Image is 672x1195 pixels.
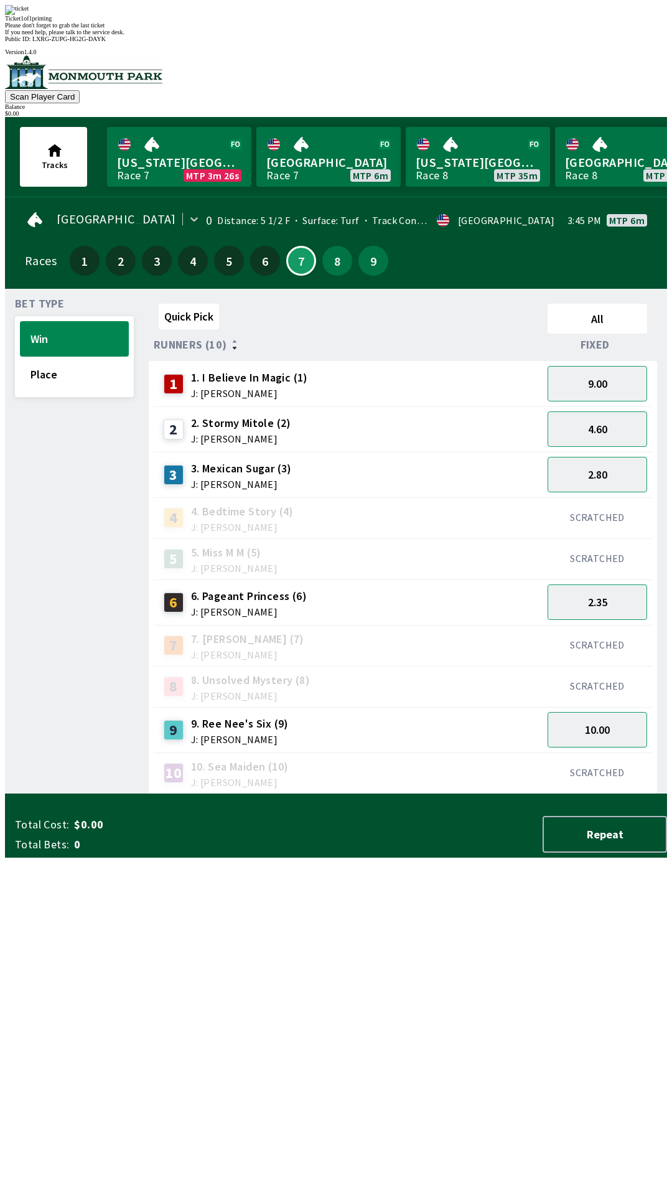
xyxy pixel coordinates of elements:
div: SCRATCHED [548,766,647,779]
button: 6 [250,246,280,276]
button: 4 [178,246,208,276]
button: Tracks [20,127,87,187]
button: All [548,304,647,334]
span: 0 [74,837,270,852]
img: ticket [5,5,29,15]
span: Bet Type [15,299,64,309]
div: Balance [5,103,667,110]
div: 5 [164,549,184,569]
span: J: [PERSON_NAME] [191,777,289,787]
span: 9.00 [588,377,607,391]
a: [US_STATE][GEOGRAPHIC_DATA]Race 7MTP 3m 26s [107,127,251,187]
span: MTP 6m [609,215,645,225]
button: Scan Player Card [5,90,80,103]
span: 1 [73,256,96,265]
div: Please don't forget to grab the last ticket [5,22,667,29]
span: 9. Ree Nee's Six (9) [191,716,289,732]
div: Race 7 [266,171,299,180]
div: SCRATCHED [548,511,647,523]
a: [GEOGRAPHIC_DATA]Race 7MTP 6m [256,127,401,187]
span: Fixed [581,340,610,350]
span: Tracks [42,159,68,171]
button: 2.35 [548,584,647,620]
span: 3 [145,256,169,265]
div: Runners (10) [154,339,543,351]
span: MTP 6m [353,171,388,180]
span: Distance: 5 1/2 F [217,214,290,227]
button: 10.00 [548,712,647,747]
span: [US_STATE][GEOGRAPHIC_DATA] [117,154,241,171]
span: 7 [291,258,312,264]
span: MTP 35m [497,171,538,180]
button: 2 [106,246,136,276]
span: 8 [325,256,349,265]
span: J: [PERSON_NAME] [191,434,291,444]
span: Surface: Turf [290,214,360,227]
div: Public ID: [5,35,667,42]
span: J: [PERSON_NAME] [191,691,310,701]
span: [GEOGRAPHIC_DATA] [266,154,391,171]
span: 2.35 [588,595,607,609]
div: Race 8 [565,171,597,180]
span: 1. I Believe In Magic (1) [191,370,308,386]
span: 3. Mexican Sugar (3) [191,461,292,477]
span: 4. Bedtime Story (4) [191,504,294,520]
div: Races [25,256,57,266]
button: Quick Pick [159,304,219,329]
span: [US_STATE][GEOGRAPHIC_DATA] [416,154,540,171]
button: Repeat [543,816,667,853]
span: 10.00 [585,723,610,737]
div: 8 [164,677,184,696]
div: Ticket 1 of 1 printing [5,15,667,22]
div: 9 [164,720,184,740]
a: [US_STATE][GEOGRAPHIC_DATA]Race 8MTP 35m [406,127,550,187]
div: 4 [164,508,184,528]
span: 10. Sea Maiden (10) [191,759,289,775]
span: J: [PERSON_NAME] [191,563,278,573]
span: Total Cost: [15,817,69,832]
span: J: [PERSON_NAME] [191,734,289,744]
span: Quick Pick [164,309,213,324]
button: 8 [322,246,352,276]
div: SCRATCHED [548,680,647,692]
span: 5. Miss M M (5) [191,545,278,561]
div: SCRATCHED [548,552,647,565]
div: SCRATCHED [548,639,647,651]
span: 4 [181,256,205,265]
span: 9 [362,256,385,265]
span: 8. Unsolved Mystery (8) [191,672,310,688]
div: 7 [164,635,184,655]
button: 9 [358,246,388,276]
img: venue logo [5,55,162,89]
button: 3 [142,246,172,276]
span: J: [PERSON_NAME] [191,388,308,398]
div: 10 [164,763,184,783]
button: 7 [286,246,316,276]
span: 6. Pageant Princess (6) [191,588,307,604]
button: 4.60 [548,411,647,447]
button: 1 [70,246,100,276]
span: All [553,312,642,326]
button: 9.00 [548,366,647,401]
span: 3:45 PM [567,215,602,225]
span: Runners (10) [154,340,227,350]
div: Race 7 [117,171,149,180]
span: 7. [PERSON_NAME] (7) [191,631,304,647]
span: [GEOGRAPHIC_DATA] [57,214,176,224]
span: J: [PERSON_NAME] [191,650,304,660]
span: 6 [253,256,277,265]
span: 4.60 [588,422,607,436]
span: 5 [217,256,241,265]
button: Win [20,321,129,357]
div: Version 1.4.0 [5,49,667,55]
div: 2 [164,419,184,439]
span: J: [PERSON_NAME] [191,479,292,489]
div: Race 8 [416,171,448,180]
span: MTP 3m 26s [186,171,239,180]
span: LXRG-ZUPG-HG2G-DAYK [32,35,106,42]
span: J: [PERSON_NAME] [191,607,307,617]
div: 0 [206,215,212,225]
div: 3 [164,465,184,485]
div: $ 0.00 [5,110,667,117]
div: Fixed [543,339,652,351]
